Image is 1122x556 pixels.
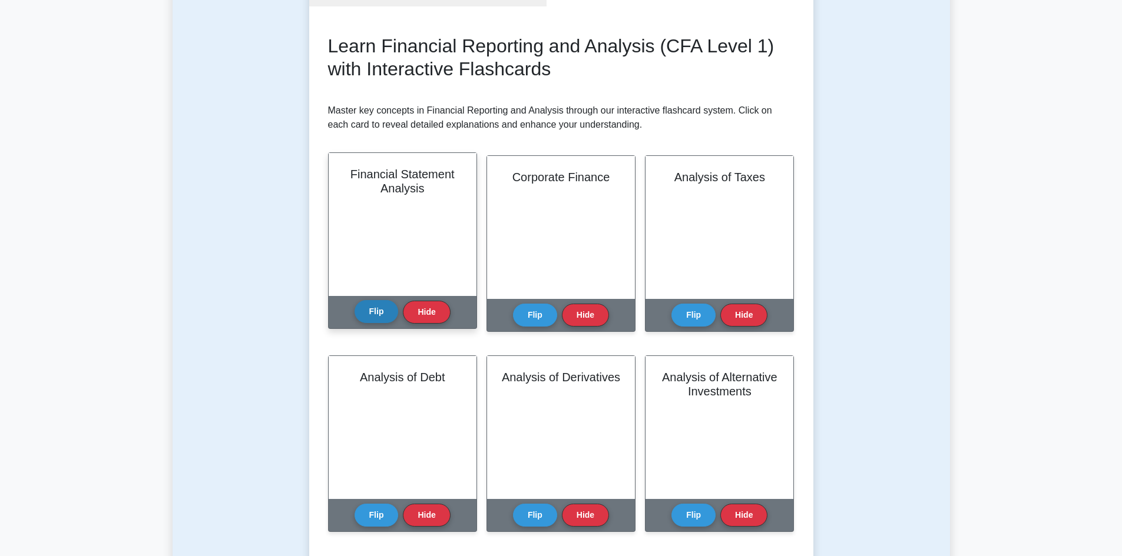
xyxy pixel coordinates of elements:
[513,304,557,327] button: Flip
[355,504,399,527] button: Flip
[562,504,609,527] button: Hide
[328,104,795,132] p: Master key concepts in Financial Reporting and Analysis through our interactive flashcard system....
[671,504,716,527] button: Flip
[343,167,462,195] h2: Financial Statement Analysis
[403,504,450,527] button: Hide
[660,370,779,398] h2: Analysis of Alternative Investments
[513,504,557,527] button: Flip
[671,304,716,327] button: Flip
[403,301,450,324] button: Hide
[660,170,779,184] h2: Analysis of Taxes
[501,170,621,184] h2: Corporate Finance
[355,300,399,323] button: Flip
[720,304,767,327] button: Hide
[562,304,609,327] button: Hide
[720,504,767,527] button: Hide
[328,35,795,80] h2: Learn Financial Reporting and Analysis (CFA Level 1) with Interactive Flashcards
[501,370,621,384] h2: Analysis of Derivatives
[343,370,462,384] h2: Analysis of Debt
